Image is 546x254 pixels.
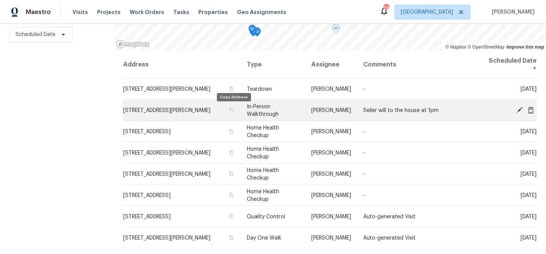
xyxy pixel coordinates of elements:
th: Type [241,51,305,79]
span: [DATE] [521,214,537,219]
span: [DATE] [521,193,537,198]
button: Copy Address [228,213,235,220]
span: - [363,129,365,134]
span: [DATE] [521,235,537,241]
span: - [363,172,365,177]
button: Copy Address [228,192,235,199]
span: [STREET_ADDRESS] [123,129,171,134]
span: Tasks [173,9,189,15]
span: - [363,150,365,156]
span: [DATE] [521,129,537,134]
span: [PERSON_NAME] [311,129,351,134]
span: Work Orders [130,8,164,16]
span: Maestro [26,8,51,16]
span: [PERSON_NAME] [311,87,351,92]
span: Seller will to the house at 1pm [363,108,439,113]
button: Copy Address [228,128,235,135]
div: 118 [383,5,389,12]
span: - [363,193,365,198]
span: Geo Assignments [237,8,286,16]
span: Projects [97,8,121,16]
span: [STREET_ADDRESS][PERSON_NAME] [123,150,210,156]
div: Map marker [332,24,340,36]
span: Scheduled Date [16,31,55,38]
button: Copy Address [228,234,235,241]
span: [STREET_ADDRESS][PERSON_NAME] [123,172,210,177]
span: [STREET_ADDRESS] [123,214,171,219]
span: [GEOGRAPHIC_DATA] [401,8,453,16]
div: Map marker [248,25,256,36]
span: Auto-generated Visit [363,214,416,219]
a: Mapbox homepage [116,40,149,49]
span: [PERSON_NAME] [311,172,351,177]
span: Home Health Checkup [247,168,279,181]
span: [STREET_ADDRESS][PERSON_NAME] [123,235,210,241]
span: [STREET_ADDRESS][PERSON_NAME] [123,108,210,113]
span: Home Health Checkup [247,189,279,202]
button: Copy Address [228,85,235,92]
button: Copy Address [228,149,235,156]
span: Home Health Checkup [247,147,279,159]
span: [PERSON_NAME] [489,8,535,16]
span: [PERSON_NAME] [311,235,351,241]
span: Auto-generated Visit [363,235,416,241]
span: Cancel [525,106,537,113]
a: Improve this map [507,44,544,50]
th: Comments [357,51,482,79]
span: [STREET_ADDRESS] [123,193,171,198]
th: Address [123,51,241,79]
span: [DATE] [521,87,537,92]
div: Map marker [253,27,261,39]
span: [PERSON_NAME] [311,150,351,156]
a: OpenStreetMap [468,44,504,50]
span: [PERSON_NAME] [311,214,351,219]
span: In-Person Walkthrough [247,104,279,117]
span: [STREET_ADDRESS][PERSON_NAME] [123,87,210,92]
button: Copy Address [228,170,235,177]
span: [DATE] [521,150,537,156]
span: Quality Control [247,214,285,219]
span: Edit [514,106,525,113]
span: Visits [72,8,88,16]
span: [PERSON_NAME] [311,108,351,113]
th: Scheduled Date ↑ [481,51,537,79]
span: - [363,87,365,92]
a: Mapbox [446,44,466,50]
span: Properties [198,8,228,16]
span: Teardown [247,87,272,92]
span: Home Health Checkup [247,125,279,138]
span: [PERSON_NAME] [311,193,351,198]
span: [DATE] [521,172,537,177]
th: Assignee [305,51,357,79]
span: Day One Walk [247,235,281,241]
